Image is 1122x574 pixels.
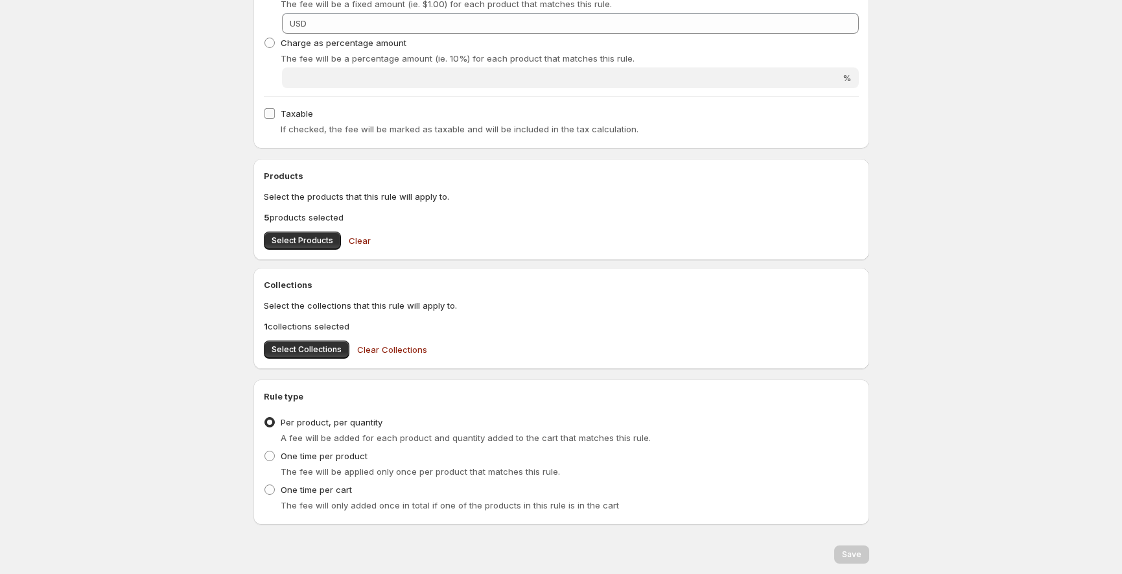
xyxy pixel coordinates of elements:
[281,417,382,427] span: Per product, per quantity
[349,234,371,247] span: Clear
[264,320,859,333] p: collections selected
[290,18,307,29] span: USD
[264,211,859,224] p: products selected
[281,484,352,495] span: One time per cart
[264,190,859,203] p: Select the products that this rule will apply to.
[281,433,651,443] span: A fee will be added for each product and quantity added to the cart that matches this rule.
[264,278,859,291] h2: Collections
[264,212,270,222] b: 5
[264,321,268,331] b: 1
[349,337,435,363] button: Clear Collections
[264,390,859,403] h2: Rule type
[264,232,341,250] button: Select Products
[281,451,368,461] span: One time per product
[357,343,427,356] span: Clear Collections
[264,341,349,359] button: Select Collections
[281,124,638,134] span: If checked, the fee will be marked as taxable and will be included in the tax calculation.
[272,344,342,355] span: Select Collections
[281,466,560,477] span: The fee will be applied only once per product that matches this rule.
[264,299,859,312] p: Select the collections that this rule will apply to.
[281,38,406,48] span: Charge as percentage amount
[281,500,619,510] span: The fee will only added once in total if one of the products in this rule is in the cart
[341,228,379,254] button: Clear
[272,235,333,246] span: Select Products
[264,169,859,182] h2: Products
[843,73,851,83] span: %
[281,52,859,65] p: The fee will be a percentage amount (ie. 10%) for each product that matches this rule.
[281,108,313,119] span: Taxable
